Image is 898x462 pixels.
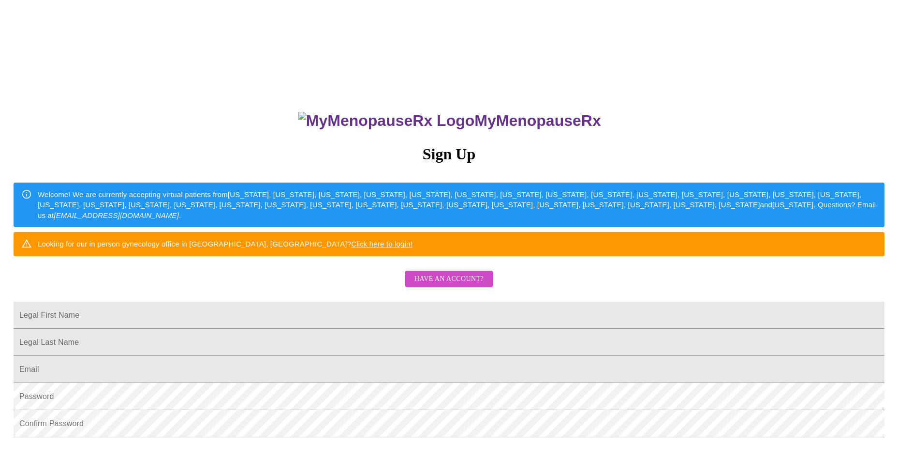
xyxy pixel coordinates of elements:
button: Have an account? [405,271,493,288]
a: Have an account? [402,281,496,289]
span: Have an account? [414,273,484,285]
h3: MyMenopauseRx [15,112,885,130]
h3: Sign Up [14,145,884,163]
div: Welcome! We are currently accepting virtual patients from [US_STATE], [US_STATE], [US_STATE], [US... [38,185,877,224]
em: [EMAIL_ADDRESS][DOMAIN_NAME] [54,211,179,219]
div: Looking for our in person gynecology office in [GEOGRAPHIC_DATA], [GEOGRAPHIC_DATA]? [38,235,412,253]
a: Click here to login! [351,240,412,248]
img: MyMenopauseRx Logo [298,112,474,130]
